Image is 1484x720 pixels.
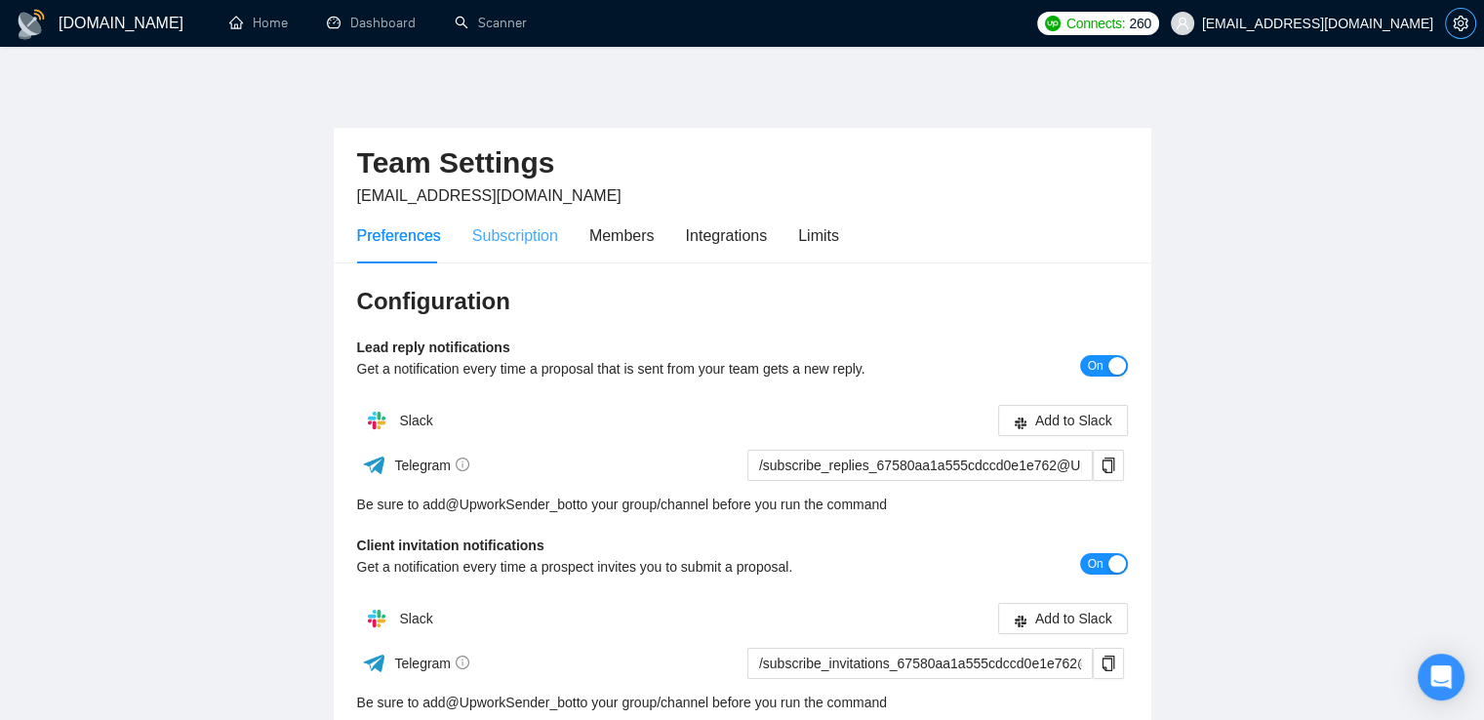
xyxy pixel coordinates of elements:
button: copy [1093,450,1124,481]
button: slackAdd to Slack [998,603,1128,634]
img: upwork-logo.png [1045,16,1061,31]
div: Be sure to add to your group/channel before you run the command [357,692,1128,713]
span: On [1087,553,1103,575]
span: [EMAIL_ADDRESS][DOMAIN_NAME] [357,187,622,204]
div: Be sure to add to your group/channel before you run the command [357,494,1128,515]
img: ww3wtPAAAAAElFTkSuQmCC [362,453,386,477]
div: Get a notification every time a proposal that is sent from your team gets a new reply. [357,358,936,380]
span: Telegram [394,656,469,671]
div: Members [589,223,655,248]
div: Subscription [472,223,558,248]
img: hpQkSZIkSZIkSZIkSZIkSZIkSZIkSZIkSZIkSZIkSZIkSZIkSZIkSZIkSZIkSZIkSZIkSZIkSZIkSZIkSZIkSZIkSZIkSZIkS... [357,401,396,440]
span: slack [1014,614,1027,628]
span: Slack [399,611,432,626]
span: info-circle [456,458,469,471]
img: ww3wtPAAAAAElFTkSuQmCC [362,651,386,675]
b: Client invitation notifications [357,538,544,553]
img: logo [16,9,47,40]
img: hpQkSZIkSZIkSZIkSZIkSZIkSZIkSZIkSZIkSZIkSZIkSZIkSZIkSZIkSZIkSZIkSZIkSZIkSZIkSZIkSZIkSZIkSZIkSZIkS... [357,599,396,638]
span: Telegram [394,458,469,473]
span: Add to Slack [1035,608,1112,629]
a: setting [1445,16,1476,31]
div: Limits [798,223,839,248]
h2: Team Settings [357,143,1128,183]
span: 260 [1129,13,1150,34]
span: copy [1094,656,1123,671]
b: Lead reply notifications [357,340,510,355]
a: @UpworkSender_bot [446,494,577,515]
h3: Configuration [357,286,1128,317]
button: slackAdd to Slack [998,405,1128,436]
span: Add to Slack [1035,410,1112,431]
a: homeHome [229,15,288,31]
div: Integrations [686,223,768,248]
button: setting [1445,8,1476,39]
span: setting [1446,16,1475,31]
span: info-circle [456,656,469,669]
div: Preferences [357,223,441,248]
span: user [1176,17,1189,30]
span: On [1087,355,1103,377]
a: @UpworkSender_bot [446,692,577,713]
span: Connects: [1066,13,1125,34]
div: Get a notification every time a prospect invites you to submit a proposal. [357,556,936,578]
a: searchScanner [455,15,527,31]
span: slack [1014,416,1027,430]
span: Slack [399,413,432,428]
span: copy [1094,458,1123,473]
a: dashboardDashboard [327,15,416,31]
div: Open Intercom Messenger [1418,654,1464,700]
button: copy [1093,648,1124,679]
